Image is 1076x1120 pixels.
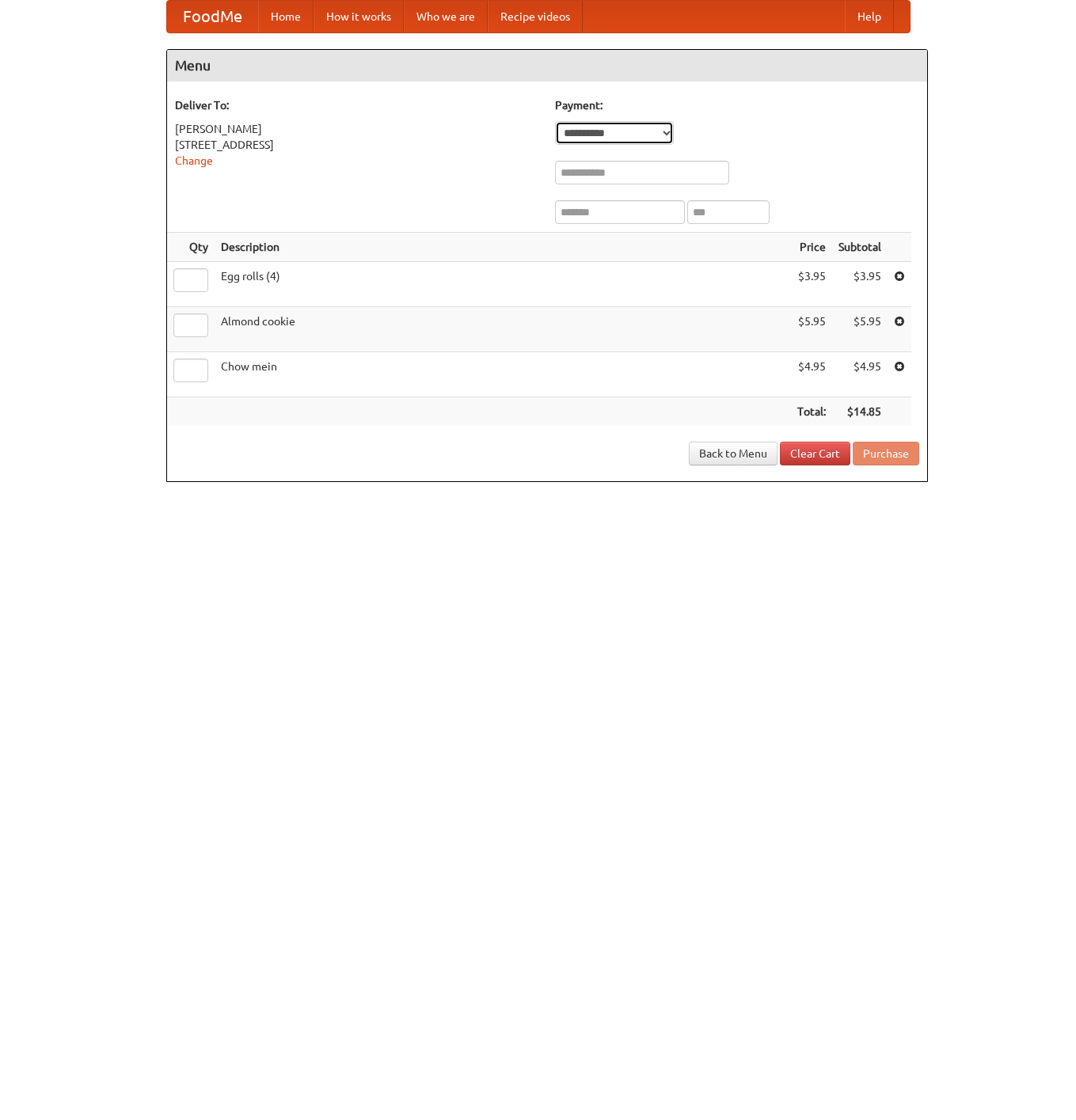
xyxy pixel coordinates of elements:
div: [PERSON_NAME] [175,121,539,137]
h4: Menu [167,50,927,82]
a: Home [258,1,314,32]
td: $3.95 [791,262,832,307]
a: Change [175,154,213,167]
th: Qty [167,233,215,262]
a: How it works [314,1,404,32]
th: Subtotal [832,233,888,262]
td: $3.95 [832,262,888,307]
h5: Payment: [555,97,919,113]
td: Almond cookie [215,307,791,352]
a: Clear Cart [780,442,850,465]
td: Egg rolls (4) [215,262,791,307]
a: Recipe videos [488,1,583,32]
th: Price [791,233,832,262]
h5: Deliver To: [175,97,539,113]
td: $4.95 [791,352,832,397]
th: $14.85 [832,397,888,427]
td: Chow mein [215,352,791,397]
a: Help [845,1,894,32]
th: Total: [791,397,832,427]
td: $4.95 [832,352,888,397]
a: Who we are [404,1,488,32]
th: Description [215,233,791,262]
button: Purchase [853,442,919,465]
td: $5.95 [791,307,832,352]
div: [STREET_ADDRESS] [175,137,539,153]
a: Back to Menu [689,442,778,465]
td: $5.95 [832,307,888,352]
a: FoodMe [167,1,258,32]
